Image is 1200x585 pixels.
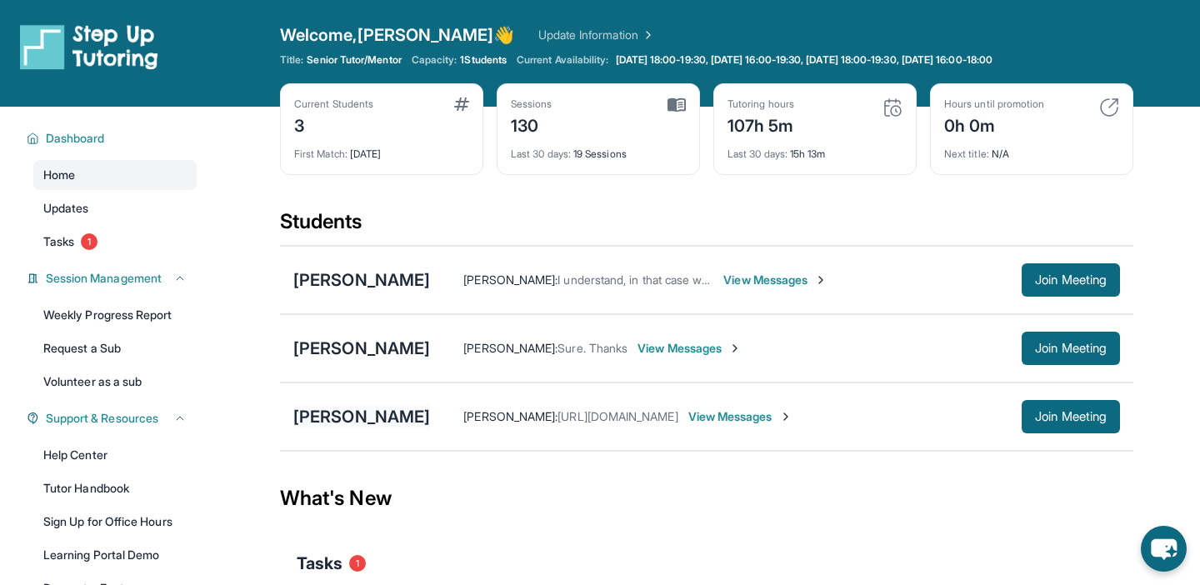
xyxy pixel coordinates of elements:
[412,53,457,67] span: Capacity:
[1035,412,1107,422] span: Join Meeting
[460,53,507,67] span: 1 Students
[944,137,1119,161] div: N/A
[1022,400,1120,433] button: Join Meeting
[557,272,1085,287] span: I understand, in that case we can end the session for [DATE]. Thank you, and have a good weekend!
[33,160,197,190] a: Home
[727,147,787,160] span: Last 30 days :
[293,268,430,292] div: [PERSON_NAME]
[293,405,430,428] div: [PERSON_NAME]
[728,342,742,355] img: Chevron-Right
[612,53,996,67] a: [DATE] 18:00-19:30, [DATE] 16:00-19:30, [DATE] 18:00-19:30, [DATE] 16:00-18:00
[944,147,989,160] span: Next title :
[294,111,373,137] div: 3
[280,23,515,47] span: Welcome, [PERSON_NAME] 👋
[637,340,742,357] span: View Messages
[463,272,557,287] span: [PERSON_NAME] :
[727,111,794,137] div: 107h 5m
[727,97,794,111] div: Tutoring hours
[557,409,677,423] span: [URL][DOMAIN_NAME]
[557,341,627,355] span: Sure. Thanks
[43,200,89,217] span: Updates
[81,233,97,250] span: 1
[43,167,75,183] span: Home
[280,208,1133,245] div: Students
[517,53,608,67] span: Current Availability:
[46,270,162,287] span: Session Management
[944,97,1044,111] div: Hours until promotion
[46,410,158,427] span: Support & Resources
[39,410,187,427] button: Support & Resources
[463,409,557,423] span: [PERSON_NAME] :
[39,270,187,287] button: Session Management
[33,507,197,537] a: Sign Up for Office Hours
[43,233,74,250] span: Tasks
[293,337,430,360] div: [PERSON_NAME]
[538,27,655,43] a: Update Information
[511,97,552,111] div: Sessions
[463,341,557,355] span: [PERSON_NAME] :
[33,227,197,257] a: Tasks1
[33,440,197,470] a: Help Center
[1022,263,1120,297] button: Join Meeting
[1141,526,1187,572] button: chat-button
[33,333,197,363] a: Request a Sub
[814,273,827,287] img: Chevron-Right
[294,147,347,160] span: First Match :
[33,540,197,570] a: Learning Portal Demo
[39,130,187,147] button: Dashboard
[616,53,992,67] span: [DATE] 18:00-19:30, [DATE] 16:00-19:30, [DATE] 18:00-19:30, [DATE] 16:00-18:00
[307,53,401,67] span: Senior Tutor/Mentor
[511,147,571,160] span: Last 30 days :
[294,137,469,161] div: [DATE]
[46,130,105,147] span: Dashboard
[280,53,303,67] span: Title:
[723,272,827,288] span: View Messages
[688,408,792,425] span: View Messages
[727,137,902,161] div: 15h 13m
[297,552,342,575] span: Tasks
[280,462,1133,535] div: What's New
[454,97,469,111] img: card
[33,367,197,397] a: Volunteer as a sub
[1035,343,1107,353] span: Join Meeting
[1022,332,1120,365] button: Join Meeting
[667,97,686,112] img: card
[349,555,366,572] span: 1
[779,410,792,423] img: Chevron-Right
[20,23,158,70] img: logo
[33,473,197,503] a: Tutor Handbook
[33,300,197,330] a: Weekly Progress Report
[944,111,1044,137] div: 0h 0m
[638,27,655,43] img: Chevron Right
[511,137,686,161] div: 19 Sessions
[33,193,197,223] a: Updates
[1099,97,1119,117] img: card
[882,97,902,117] img: card
[1035,275,1107,285] span: Join Meeting
[511,111,552,137] div: 130
[294,97,373,111] div: Current Students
